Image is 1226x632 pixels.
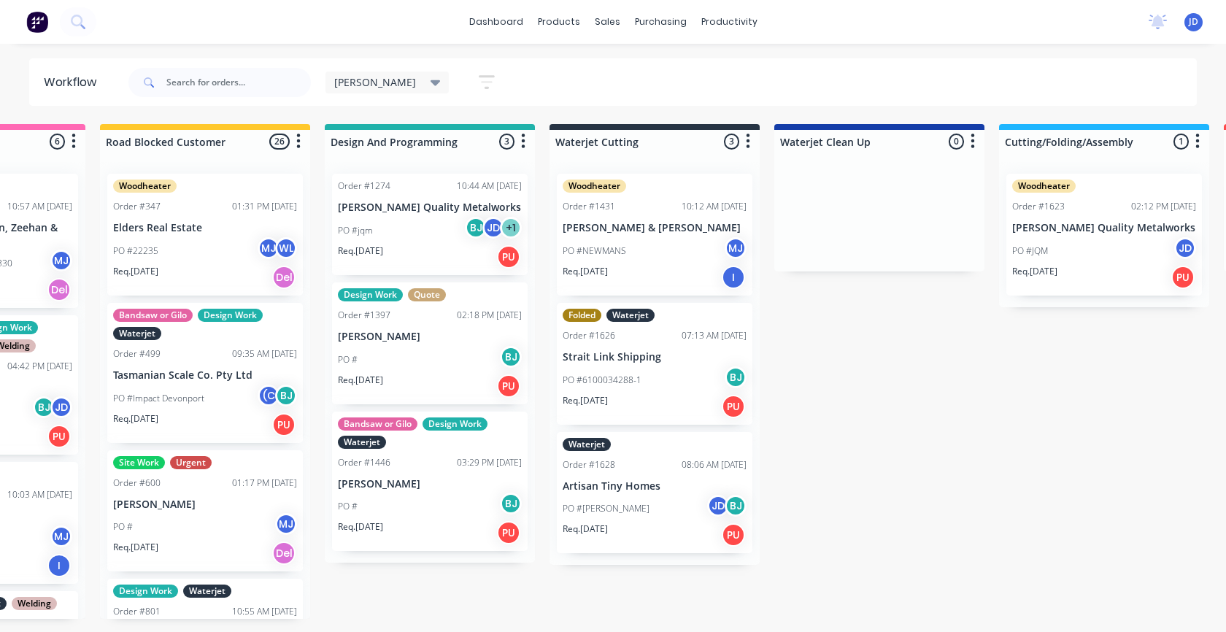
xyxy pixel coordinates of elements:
[113,456,165,469] div: Site Work
[170,456,212,469] div: Urgent
[557,432,752,554] div: WaterjetOrder #162808:06 AM [DATE]Artisan Tiny HomesPO #[PERSON_NAME]JDBJReq.[DATE]PU
[722,266,745,289] div: I
[563,438,611,451] div: Waterjet
[1174,237,1196,259] div: JD
[497,374,520,398] div: PU
[682,458,747,471] div: 08:06 AM [DATE]
[457,180,522,193] div: 10:44 AM [DATE]
[682,200,747,213] div: 10:12 AM [DATE]
[497,245,520,269] div: PU
[338,500,358,513] p: PO #
[113,327,161,340] div: Waterjet
[338,417,417,431] div: Bandsaw or Gilo
[1012,265,1057,278] p: Req. [DATE]
[258,237,279,259] div: MJ
[338,201,522,214] p: [PERSON_NAME] Quality Metalworks
[334,74,416,90] span: [PERSON_NAME]
[563,244,626,258] p: PO #NEWMANS
[232,347,297,361] div: 09:35 AM [DATE]
[183,585,231,598] div: Waterjet
[113,265,158,278] p: Req. [DATE]
[563,351,747,363] p: Strait Link Shipping
[1171,266,1195,289] div: PU
[722,395,745,418] div: PU
[338,456,390,469] div: Order #1446
[232,605,297,618] div: 10:55 AM [DATE]
[107,303,303,443] div: Bandsaw or GiloDesign WorkWaterjetOrder #49909:35 AM [DATE]Tasmanian Scale Co. Pty LtdPO #Impact ...
[338,224,373,237] p: PO #jqm
[457,309,522,322] div: 02:18 PM [DATE]
[232,477,297,490] div: 01:17 PM [DATE]
[531,11,587,33] div: products
[338,436,386,449] div: Waterjet
[338,331,522,343] p: [PERSON_NAME]
[707,495,729,517] div: JD
[113,369,297,382] p: Tasmanian Scale Co. Pty Ltd
[338,374,383,387] p: Req. [DATE]
[113,412,158,425] p: Req. [DATE]
[725,237,747,259] div: MJ
[272,542,296,565] div: Del
[332,412,528,552] div: Bandsaw or GiloDesign WorkWaterjetOrder #144603:29 PM [DATE][PERSON_NAME]PO #BJReq.[DATE]PU
[166,68,311,97] input: Search for orders...
[113,477,161,490] div: Order #600
[275,513,297,535] div: MJ
[26,11,48,33] img: Factory
[232,200,297,213] div: 01:31 PM [DATE]
[725,495,747,517] div: BJ
[338,520,383,533] p: Req. [DATE]
[113,244,158,258] p: PO #22235
[457,456,522,469] div: 03:29 PM [DATE]
[50,250,72,271] div: MJ
[482,217,504,239] div: JD
[587,11,628,33] div: sales
[338,353,358,366] p: PO #
[423,417,487,431] div: Design Work
[725,366,747,388] div: BJ
[198,309,263,322] div: Design Work
[338,478,522,490] p: [PERSON_NAME]
[7,360,72,373] div: 04:42 PM [DATE]
[1012,200,1065,213] div: Order #1623
[500,217,522,239] div: + 1
[107,174,303,296] div: WoodheaterOrder #34701:31 PM [DATE]Elders Real EstatePO #22235MJWLReq.[DATE]Del
[113,541,158,554] p: Req. [DATE]
[338,180,390,193] div: Order #1274
[7,617,72,631] div: 09:48 AM [DATE]
[332,282,528,404] div: Design WorkQuoteOrder #139702:18 PM [DATE][PERSON_NAME]PO #BJReq.[DATE]PU
[272,266,296,289] div: Del
[628,11,694,33] div: purchasing
[563,265,608,278] p: Req. [DATE]
[1012,222,1196,234] p: [PERSON_NAME] Quality Metalworks
[113,605,161,618] div: Order #801
[332,174,528,275] div: Order #127410:44 AM [DATE][PERSON_NAME] Quality MetalworksPO #jqmBJJD+1Req.[DATE]PU
[563,394,608,407] p: Req. [DATE]
[338,244,383,258] p: Req. [DATE]
[563,200,615,213] div: Order #1431
[50,396,72,418] div: JD
[694,11,765,33] div: productivity
[113,498,297,511] p: [PERSON_NAME]
[50,525,72,547] div: MJ
[500,346,522,368] div: BJ
[563,180,626,193] div: Woodheater
[47,554,71,577] div: I
[113,392,204,405] p: PO #Impact Devonport
[606,309,655,322] div: Waterjet
[563,309,601,322] div: Folded
[113,180,177,193] div: Woodheater
[47,425,71,448] div: PU
[682,329,747,342] div: 07:13 AM [DATE]
[497,521,520,544] div: PU
[338,288,403,301] div: Design Work
[47,278,71,301] div: Del
[1189,15,1198,28] span: JD
[272,413,296,436] div: PU
[557,174,752,296] div: WoodheaterOrder #143110:12 AM [DATE][PERSON_NAME] & [PERSON_NAME]PO #NEWMANSMJReq.[DATE]I
[563,502,649,515] p: PO #[PERSON_NAME]
[1131,200,1196,213] div: 02:12 PM [DATE]
[563,329,615,342] div: Order #1626
[113,520,133,533] p: PO #
[563,458,615,471] div: Order #1628
[275,237,297,259] div: WL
